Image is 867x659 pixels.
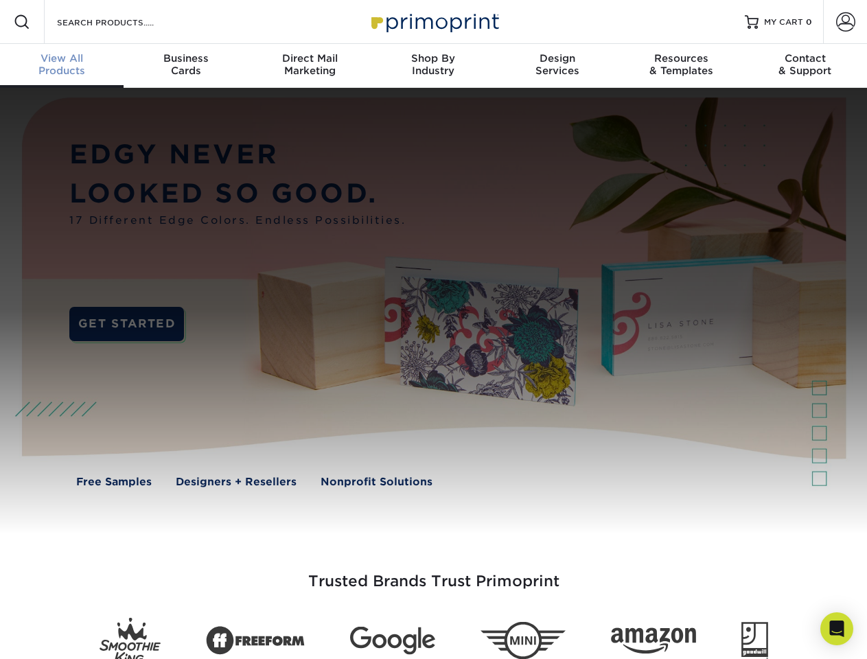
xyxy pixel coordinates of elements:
[248,52,371,65] span: Direct Mail
[248,52,371,77] div: Marketing
[3,617,117,654] iframe: Google Customer Reviews
[496,52,619,65] span: Design
[619,52,743,77] div: & Templates
[806,17,812,27] span: 0
[56,14,189,30] input: SEARCH PRODUCTS.....
[371,44,495,88] a: Shop ByIndustry
[248,44,371,88] a: Direct MailMarketing
[619,52,743,65] span: Resources
[371,52,495,77] div: Industry
[820,612,853,645] div: Open Intercom Messenger
[764,16,803,28] span: MY CART
[611,628,696,654] img: Amazon
[365,7,502,36] img: Primoprint
[496,44,619,88] a: DesignServices
[124,52,247,77] div: Cards
[124,44,247,88] a: BusinessCards
[350,627,435,655] img: Google
[619,44,743,88] a: Resources& Templates
[496,52,619,77] div: Services
[32,540,835,607] h3: Trusted Brands Trust Primoprint
[741,622,768,659] img: Goodwill
[371,52,495,65] span: Shop By
[124,52,247,65] span: Business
